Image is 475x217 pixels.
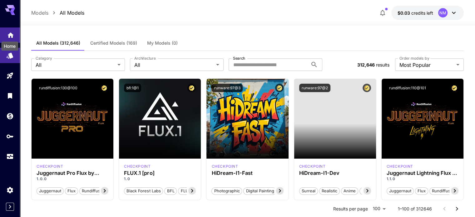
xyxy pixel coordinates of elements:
p: checkpoint [124,164,151,169]
button: rundiffusion:130@100 [37,84,80,92]
button: FLUX.1 [pro] [178,187,207,195]
div: Models [6,50,14,57]
span: My Models (0) [147,40,178,46]
h3: Juggernaut Lightning Flux by RunDiffusion [387,170,458,176]
button: Photographic [211,187,242,195]
div: Home [7,29,14,37]
button: Expand sidebar [6,203,14,211]
span: Certified Models (169) [90,40,137,46]
span: credits left [411,10,433,16]
div: API Keys [6,132,14,140]
button: juggernaut [37,187,64,195]
div: HiDream Dev [299,164,326,169]
span: 312,646 [357,62,375,67]
div: NM [438,8,448,17]
div: fluxpro [124,164,151,169]
p: 1.0 [124,176,196,182]
h3: Juggernaut Pro Flux by RunDiffusion [37,170,108,176]
p: checkpoint [211,164,238,169]
label: Order models by [399,56,429,61]
div: Home [1,42,18,51]
span: Realistic [319,188,339,194]
span: BFL [165,188,176,194]
p: checkpoint [37,164,63,169]
button: runware:97@2 [299,84,330,92]
span: juggernaut [387,188,413,194]
span: FLUX.1 [pro] [178,188,207,194]
span: Most Popular [399,61,454,69]
span: Stylized [360,188,379,194]
button: rundiffusion [429,187,459,195]
span: rundiffusion [430,188,458,194]
button: Stylized [359,187,379,195]
button: Surreal [299,187,318,195]
a: All Models [60,9,84,17]
span: results [376,62,389,67]
div: Settings [6,186,14,194]
h3: HiDream-I1-Dev [299,170,371,176]
div: HiDream Fast [211,164,238,169]
div: 100 [370,204,388,213]
div: FLUX.1 D [37,164,63,169]
span: $0.03 [398,10,411,16]
span: All Models (312,646) [36,40,80,46]
p: Results per page [333,206,368,212]
button: Certified Model – Vetted for best performance and includes a commercial license. [275,84,284,92]
span: Digital Painting [244,188,276,194]
button: flux [415,187,428,195]
label: Category [36,56,52,61]
button: Black Forest Labs [124,187,163,195]
button: BFL [164,187,177,195]
h3: HiDream-I1-Fast [211,170,283,176]
button: Certified Model – Vetted for best performance and includes a commercial license. [363,84,371,92]
span: Anime [341,188,358,194]
button: rundiffusion:110@101 [387,84,428,92]
button: Certified Model – Vetted for best performance and includes a commercial license. [187,84,196,92]
p: 1.0.0 [37,176,108,182]
div: Library [6,92,14,100]
p: checkpoint [299,164,326,169]
span: flux [415,188,428,194]
span: All [134,61,214,69]
h3: FLUX.1 [pro] [124,170,196,176]
button: Realistic [319,187,340,195]
p: 1.1.0 [387,176,458,182]
label: Architecture [134,56,156,61]
div: Playground [6,72,14,80]
button: flux [65,187,78,195]
div: FLUX.1 D [387,164,413,169]
button: Certified Model – Vetted for best performance and includes a commercial license. [100,84,108,92]
button: Anime [341,187,358,195]
div: Wallet [6,112,14,120]
button: runware:97@3 [211,84,243,92]
span: flux [65,188,78,194]
a: Models [31,9,48,17]
span: Surreal [299,188,318,194]
label: Search [233,56,245,61]
button: bfl:1@1 [124,84,141,92]
button: rundiffusion [79,187,109,195]
div: $0.0322 [398,10,433,16]
div: Usage [6,153,14,160]
span: rundiffusion [80,188,108,194]
button: Digital Painting [243,187,276,195]
span: juggernaut [37,188,63,194]
nav: breadcrumb [31,9,84,17]
button: juggernaut [387,187,414,195]
p: checkpoint [387,164,413,169]
span: Photographic [212,188,242,194]
button: Go to next page [451,203,463,215]
span: Black Forest Labs [124,188,163,194]
button: Certified Model – Vetted for best performance and includes a commercial license. [450,84,458,92]
span: All [36,61,115,69]
p: 1–100 of 312646 [398,206,432,212]
button: $0.0322NM [391,6,464,20]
